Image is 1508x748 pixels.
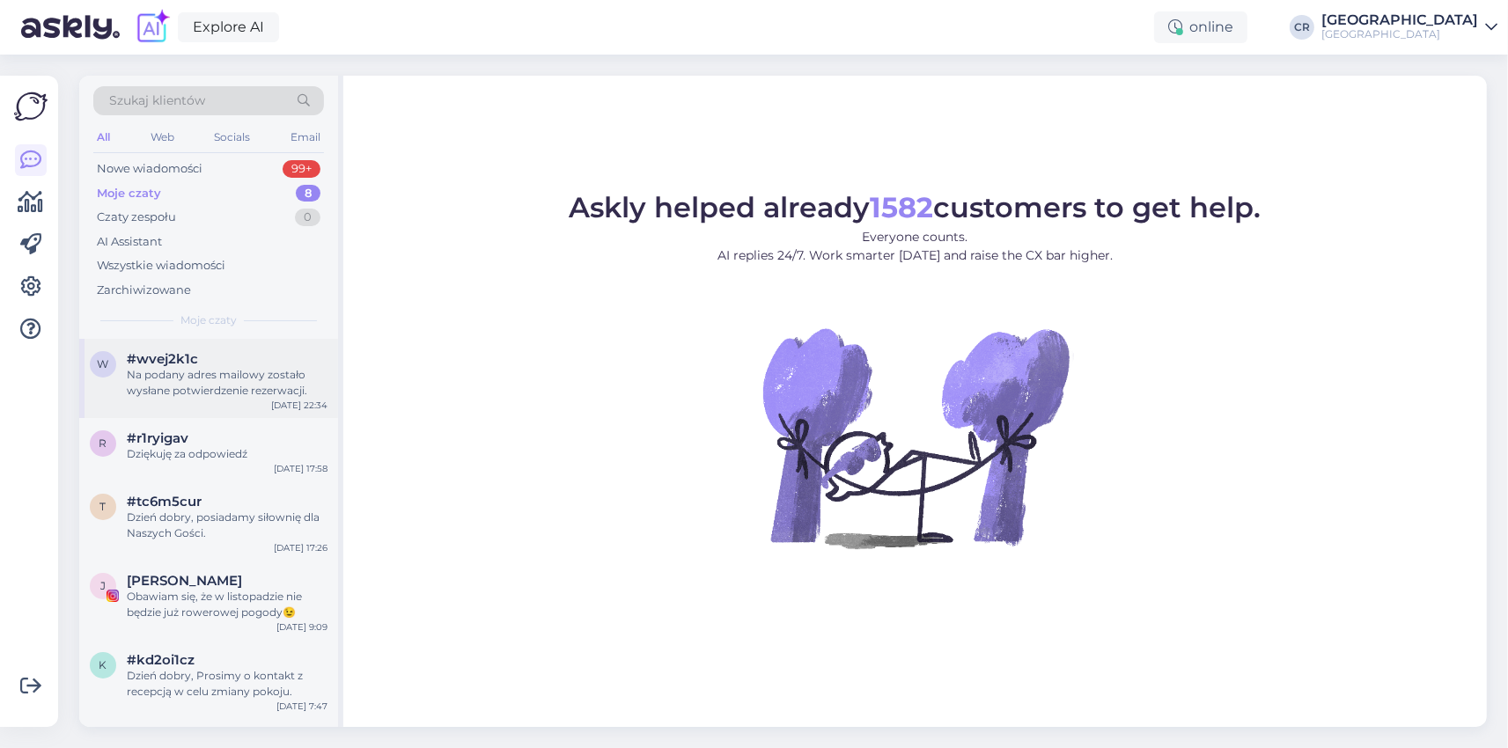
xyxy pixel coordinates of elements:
[276,700,327,713] div: [DATE] 7:47
[570,190,1262,224] span: Askly helped already customers to get help.
[93,126,114,149] div: All
[127,510,327,541] div: Dzień dobry, posiadamy siłownię dla Naszych Gości.
[127,652,195,668] span: #kd2oi1cz
[127,589,327,620] div: Obawiam się, że w listopadzie nie będzie już rowerowej pogody😉
[178,12,279,42] a: Explore AI
[127,573,242,589] span: Joanna Wesołek
[1290,15,1314,40] div: CR
[99,658,107,671] span: k
[570,228,1262,265] p: Everyone counts. AI replies 24/7. Work smarter [DATE] and raise the CX bar higher.
[295,209,320,226] div: 0
[97,282,191,299] div: Zarchiwizowane
[97,160,202,178] div: Nowe wiadomości
[757,279,1074,596] img: No Chat active
[127,494,202,510] span: #tc6m5cur
[287,126,324,149] div: Email
[210,126,254,149] div: Socials
[871,190,934,224] b: 1582
[296,185,320,202] div: 8
[109,92,205,110] span: Szukaj klientów
[14,90,48,123] img: Askly Logo
[1321,27,1478,41] div: [GEOGRAPHIC_DATA]
[97,257,225,275] div: Wszystkie wiadomości
[180,312,237,328] span: Moje czaty
[274,541,327,554] div: [DATE] 17:26
[1154,11,1247,43] div: online
[147,126,178,149] div: Web
[276,620,327,634] div: [DATE] 9:09
[127,351,198,367] span: #wvej2k1c
[127,668,327,700] div: Dzień dobry, Prosimy o kontakt z recepcją w celu zmiany pokoju.
[100,500,107,513] span: t
[271,399,327,412] div: [DATE] 22:34
[134,9,171,46] img: explore-ai
[98,357,109,370] span: w
[127,430,188,446] span: #r1ryigav
[97,209,176,226] div: Czaty zespołu
[99,436,107,450] span: r
[97,233,162,251] div: AI Assistant
[127,367,327,399] div: Na podany adres mailowy zostało wysłane potwierdzenie rezerwacji.
[127,446,327,462] div: Dziękuję za odpowiedź
[274,462,327,475] div: [DATE] 17:58
[97,185,161,202] div: Moje czaty
[100,579,106,592] span: J
[283,160,320,178] div: 99+
[1321,13,1497,41] a: [GEOGRAPHIC_DATA][GEOGRAPHIC_DATA]
[1321,13,1478,27] div: [GEOGRAPHIC_DATA]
